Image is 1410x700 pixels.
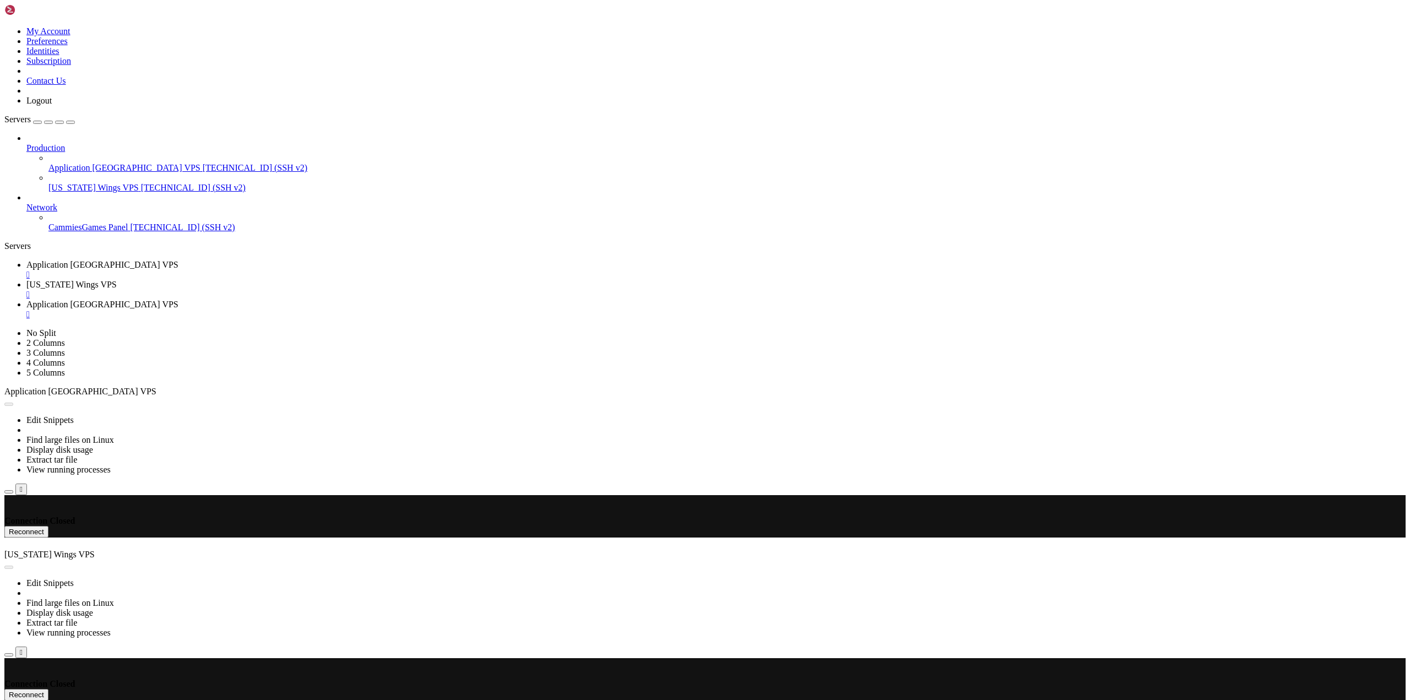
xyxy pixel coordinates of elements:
a: Network [26,203,1406,213]
span: Application [GEOGRAPHIC_DATA] VPS [26,300,178,309]
a: 4 Columns [26,358,65,367]
a: Find large files on Linux [26,435,114,444]
a: Production [26,143,1406,153]
span: [US_STATE] Wings VPS [26,280,117,289]
li: [US_STATE] Wings VPS [TECHNICAL_ID] (SSH v2) [48,173,1406,193]
a: Application [GEOGRAPHIC_DATA] VPS [TECHNICAL_ID] (SSH v2) [48,163,1406,173]
div: Servers [4,241,1406,251]
a: Display disk usage [26,445,93,454]
span: Application [GEOGRAPHIC_DATA] VPS [4,387,156,396]
span: Production [26,143,65,153]
a: 3 Columns [26,348,65,357]
span: Servers [4,115,31,124]
a: 5 Columns [26,368,65,377]
a: Missouri Wings VPS [26,280,1406,300]
span: [TECHNICAL_ID] (SSH v2) [203,163,307,172]
span: Application [GEOGRAPHIC_DATA] VPS [48,163,200,172]
img: Shellngn [4,4,68,15]
a: Edit Snippets [26,415,74,425]
a:  [26,290,1406,300]
a: No Split [26,328,56,338]
a: Identities [26,46,59,56]
span: [TECHNICAL_ID] (SSH v2) [130,223,235,232]
div:  [20,485,23,493]
a:  [26,310,1406,319]
a: Servers [4,115,75,124]
a: Subscription [26,56,71,66]
span: [US_STATE] Wings VPS [48,183,139,192]
a: [US_STATE] Wings VPS [TECHNICAL_ID] (SSH v2) [48,183,1406,193]
span: [TECHNICAL_ID] (SSH v2) [141,183,246,192]
a: 2 Columns [26,338,65,348]
li: Production [26,133,1406,193]
a: View running processes [26,465,111,474]
li: Network [26,193,1406,232]
li: Application [GEOGRAPHIC_DATA] VPS [TECHNICAL_ID] (SSH v2) [48,153,1406,173]
li: CammiesGames Panel [TECHNICAL_ID] (SSH v2) [48,213,1406,232]
a:  [26,270,1406,280]
a: Extract tar file [26,455,77,464]
button:  [15,484,27,495]
span: Network [26,203,57,212]
a: Application Germany VPS [26,260,1406,280]
a: Contact Us [26,76,66,85]
span: Application [GEOGRAPHIC_DATA] VPS [26,260,178,269]
a: CammiesGames Panel [TECHNICAL_ID] (SSH v2) [48,223,1406,232]
a: Preferences [26,36,68,46]
span: CammiesGames Panel [48,223,128,232]
a: My Account [26,26,70,36]
a: Application Germany VPS [26,300,1406,319]
a: Logout [26,96,52,105]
